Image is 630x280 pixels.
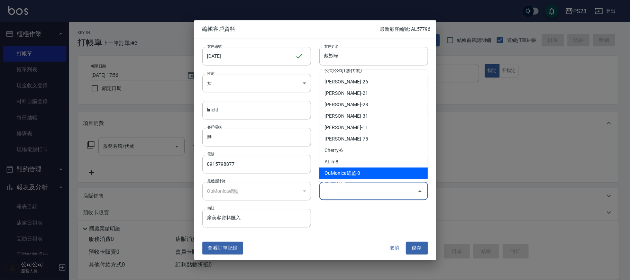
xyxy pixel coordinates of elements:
button: Close [414,186,426,197]
label: 最近設計師 [207,179,225,184]
li: ALin-8 [319,156,428,168]
li: [PERSON_NAME]-26 [319,76,428,88]
li: OuMonica總監-0 [319,168,428,179]
button: 查看訂單記錄 [202,242,243,255]
label: 性別 [207,71,214,76]
li: [PERSON_NAME]-75 [319,133,428,145]
li: Cherry-6 [319,145,428,156]
button: 取消 [384,242,406,255]
span: 編輯客戶資料 [202,26,380,33]
label: 客戶暱稱 [207,125,222,130]
li: [PERSON_NAME]-21 [319,88,428,99]
button: 儲存 [406,242,428,255]
label: 客戶編號 [207,44,222,49]
div: 女 [202,74,311,92]
p: 最新顧客編號: AL57796 [380,26,430,33]
div: OuMonica總監 [202,182,311,200]
li: [PERSON_NAME]-31 [319,110,428,122]
label: 備註 [207,206,214,211]
li: [PERSON_NAME]-11 [319,122,428,133]
li: 公司公司(無代號) [319,65,428,76]
label: 客戶姓名 [324,44,339,49]
li: [PERSON_NAME]-28 [319,99,428,110]
label: 電話 [207,152,214,157]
